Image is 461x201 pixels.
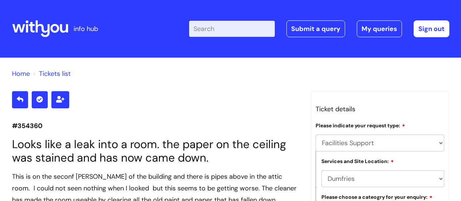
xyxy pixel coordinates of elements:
[12,138,300,165] h1: Looks like a leak into a room. the paper on the ceiling was stained and has now came down.
[286,20,345,37] a: Submit a query
[321,193,433,200] label: Please choose a cateogry for your enquiry:
[32,68,71,80] li: Tickets list
[12,69,30,78] a: Home
[189,21,275,37] input: Search
[316,121,405,129] label: Please indicate your request type:
[12,120,300,132] p: #354360
[12,68,30,80] li: Solution home
[189,20,449,37] div: | -
[74,23,98,35] p: info hub
[357,20,402,37] a: My queries
[414,20,449,37] a: Sign out
[39,69,71,78] a: Tickets list
[316,103,445,115] h3: Ticket details
[321,157,394,165] label: Services and Site Location:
